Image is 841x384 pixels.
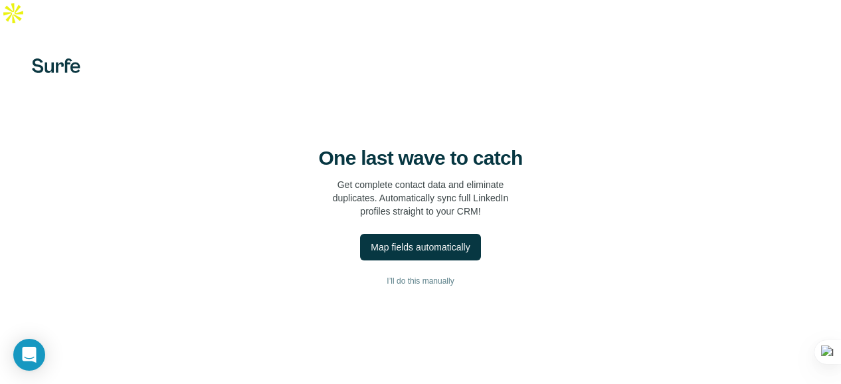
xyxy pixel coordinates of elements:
[387,275,454,287] span: I’ll do this manually
[319,146,523,170] h4: One last wave to catch
[333,178,509,218] p: Get complete contact data and eliminate duplicates. Automatically sync full LinkedIn profiles str...
[32,58,80,73] img: Surfe's logo
[27,271,814,291] button: I’ll do this manually
[360,234,480,260] button: Map fields automatically
[13,339,45,371] div: Open Intercom Messenger
[371,240,470,254] div: Map fields automatically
